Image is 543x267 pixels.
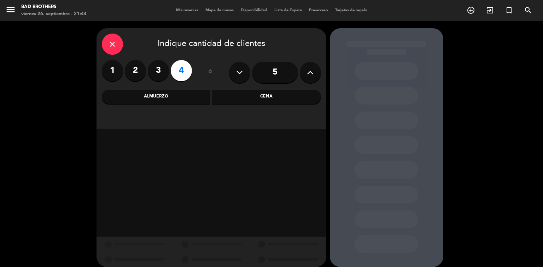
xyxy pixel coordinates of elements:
i: menu [5,4,16,15]
label: 1 [102,60,123,81]
span: Mis reservas [173,8,202,12]
div: Bad Brothers [21,4,87,11]
span: Tarjetas de regalo [332,8,371,12]
i: add_circle_outline [467,6,475,14]
div: Cena [212,90,321,104]
span: Mapa de mesas [202,8,237,12]
span: Disponibilidad [237,8,271,12]
label: 4 [171,60,192,81]
i: exit_to_app [486,6,494,14]
i: search [524,6,532,14]
div: Almuerzo [102,90,211,104]
span: Lista de Espera [271,8,305,12]
div: ó [199,60,222,85]
div: Indique cantidad de clientes [102,34,321,55]
div: viernes 26. septiembre - 21:44 [21,11,87,18]
i: close [108,40,117,48]
label: 3 [148,60,169,81]
label: 2 [125,60,146,81]
i: turned_in_not [505,6,513,14]
span: Pre-acceso [305,8,332,12]
button: menu [5,4,16,17]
